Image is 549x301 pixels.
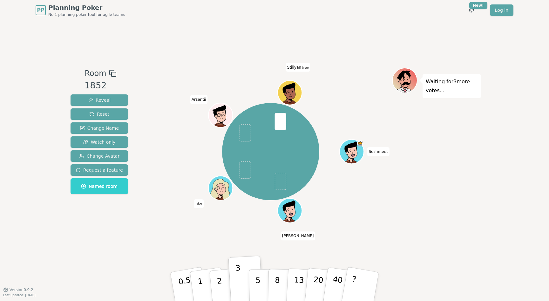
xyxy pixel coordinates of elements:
[80,125,119,131] span: Change Name
[71,136,128,148] button: Watch only
[37,6,44,14] span: PP
[71,94,128,106] button: Reveal
[286,63,310,72] span: Click to change your name
[85,79,116,92] div: 1852
[83,139,116,145] span: Watch only
[71,164,128,176] button: Request a feature
[71,108,128,120] button: Reset
[88,97,111,103] span: Reveal
[357,140,363,146] span: Sushmeet is the host
[469,2,487,9] div: New!
[301,66,309,69] span: (you)
[89,111,109,117] span: Reset
[278,81,301,104] button: Click to change your avatar
[10,287,33,292] span: Version 0.9.2
[3,287,33,292] button: Version0.9.2
[76,167,123,173] span: Request a feature
[85,68,106,79] span: Room
[490,4,513,16] a: Log in
[466,4,477,16] button: New!
[71,122,128,134] button: Change Name
[71,178,128,194] button: Named room
[281,231,315,240] span: Click to change your name
[36,3,125,17] a: PPPlanning PokerNo.1 planning poker tool for agile teams
[81,183,118,189] span: Named room
[48,12,125,17] span: No.1 planning poker tool for agile teams
[426,77,478,95] p: Waiting for 3 more votes...
[79,153,120,159] span: Change Avatar
[190,95,208,104] span: Click to change your name
[48,3,125,12] span: Planning Poker
[367,147,389,156] span: Click to change your name
[194,199,204,208] span: Click to change your name
[235,263,242,298] p: 3
[3,293,36,297] span: Last updated: [DATE]
[71,150,128,162] button: Change Avatar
